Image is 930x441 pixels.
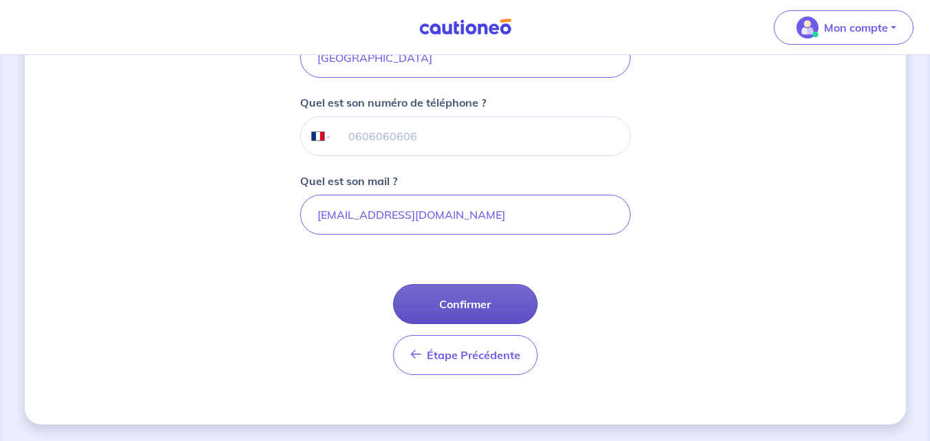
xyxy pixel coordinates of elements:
img: Cautioneo [414,19,517,36]
button: Étape Précédente [393,335,538,375]
p: Quel est son numéro de téléphone ? [300,94,486,111]
button: illu_account_valid_menu.svgMon compte [774,10,913,45]
button: Confirmer [393,284,538,324]
input: mail@mail.com [300,195,631,235]
input: Paris [300,38,631,78]
input: 0606060606 [332,117,629,155]
span: Étape Précédente [427,348,520,362]
img: illu_account_valid_menu.svg [796,17,818,39]
p: Mon compte [824,19,888,36]
p: Quel est son mail ? [300,173,397,189]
